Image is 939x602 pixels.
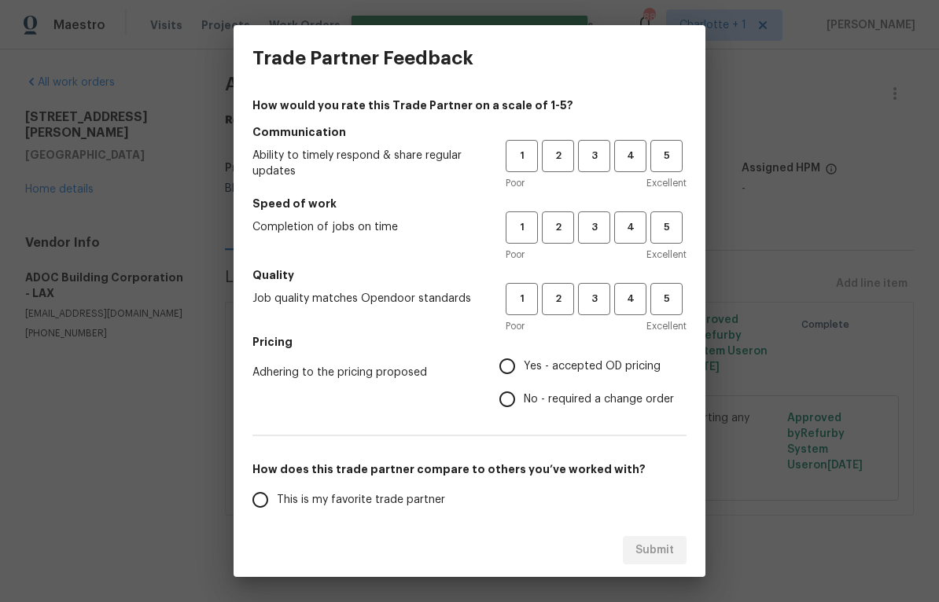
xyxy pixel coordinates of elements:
button: 4 [614,211,646,244]
span: 1 [507,290,536,308]
h5: How does this trade partner compare to others you’ve worked with? [252,461,687,477]
button: 1 [506,283,538,315]
span: 3 [580,218,609,237]
span: Completion of jobs on time [252,219,481,235]
button: 4 [614,140,646,172]
button: 3 [578,140,610,172]
span: Adhering to the pricing proposed [252,365,474,380]
span: 1 [507,147,536,165]
span: 2 [543,290,573,308]
button: 3 [578,211,610,244]
span: This is my favorite trade partner [277,492,445,508]
span: Excellent [646,247,687,262]
span: 5 [652,147,681,165]
button: 5 [650,140,683,172]
h5: Communication [252,124,687,140]
button: 3 [578,283,610,315]
button: 1 [506,140,538,172]
button: 1 [506,211,538,244]
span: 5 [652,290,681,308]
span: 4 [616,147,645,165]
span: Ability to timely respond & share regular updates [252,148,481,179]
span: Poor [506,175,525,191]
button: 2 [542,211,574,244]
span: Poor [506,247,525,262]
button: 5 [650,211,683,244]
span: 4 [616,218,645,237]
h5: Quality [252,267,687,283]
span: Job quality matches Opendoor standards [252,291,481,307]
span: 5 [652,218,681,237]
button: 2 [542,140,574,172]
h4: How would you rate this Trade Partner on a scale of 1-5? [252,97,687,113]
span: 2 [543,218,573,237]
span: Excellent [646,175,687,191]
span: 2 [543,147,573,165]
div: Pricing [499,350,687,416]
button: 5 [650,283,683,315]
h5: Pricing [252,334,687,350]
span: 1 [507,218,536,237]
span: No - required a change order [524,391,674,408]
h3: Trade Partner Feedback [252,47,473,69]
h5: Speed of work [252,196,687,211]
span: Poor [506,318,525,334]
button: 4 [614,283,646,315]
span: 3 [580,147,609,165]
span: Excellent [646,318,687,334]
span: 3 [580,290,609,308]
span: 4 [616,290,645,308]
button: 2 [542,283,574,315]
span: Yes - accepted OD pricing [524,358,661,375]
